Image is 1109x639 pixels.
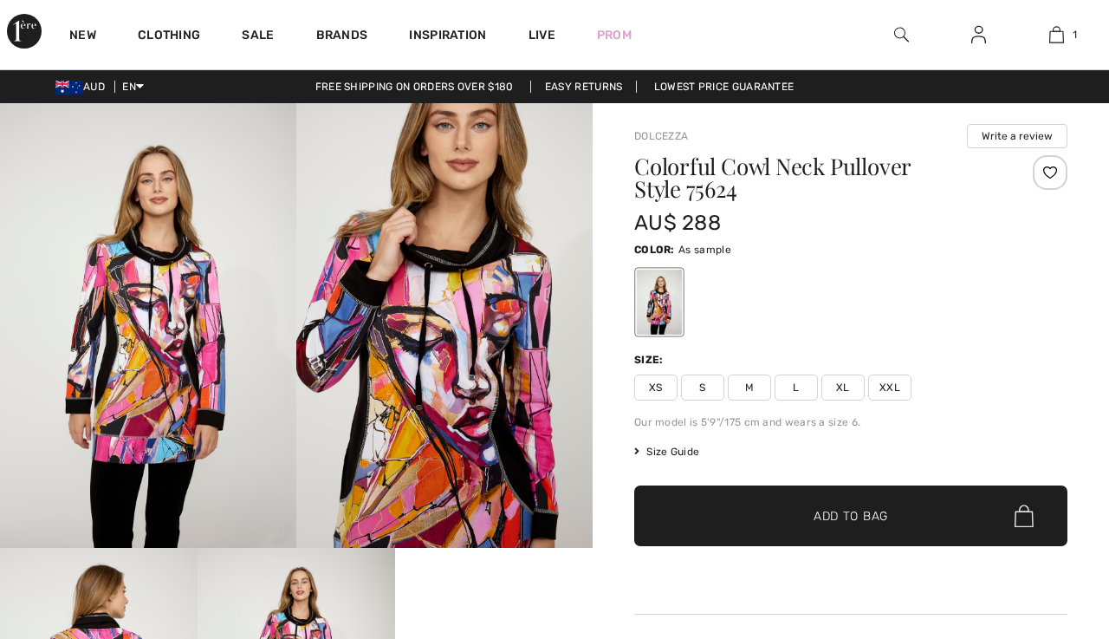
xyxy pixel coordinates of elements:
img: Australian Dollar [55,81,83,95]
a: Live [529,26,555,44]
span: Size Guide [634,444,699,460]
a: New [69,28,96,46]
span: EN [122,81,144,93]
span: 1 [1073,27,1077,42]
a: Easy Returns [530,81,638,93]
a: Free shipping on orders over $180 [302,81,528,93]
img: search the website [894,24,909,45]
div: Size: [634,352,667,368]
button: Write a review [967,124,1067,148]
img: My Bag [1049,24,1064,45]
span: AU$ 288 [634,211,721,235]
span: As sample [678,244,731,256]
img: Colorful Cowl Neck Pullover Style 75624. 2 [296,103,593,548]
a: Prom [597,26,632,44]
a: Clothing [138,28,200,46]
span: XL [821,375,865,401]
a: Sign In [957,24,1000,46]
img: 1ère Avenue [7,14,42,49]
a: Dolcezza [634,130,688,142]
div: Our model is 5'9"/175 cm and wears a size 6. [634,414,1067,430]
iframe: Opens a widget where you can find more information [997,509,1092,552]
div: As sample [637,270,682,335]
span: S [681,375,724,401]
span: Add to Bag [814,507,888,525]
img: My Info [971,24,986,45]
a: Brands [316,28,368,46]
a: Lowest Price Guarantee [640,81,808,93]
button: Add to Bag [634,486,1067,546]
span: Color: [634,244,675,256]
a: Sale [242,28,274,46]
span: M [728,375,771,401]
span: L [775,375,818,401]
span: XXL [868,375,911,401]
span: AUD [55,81,112,93]
a: 1 [1018,24,1094,45]
span: Inspiration [409,28,486,46]
img: Bag.svg [1015,505,1034,527]
span: XS [634,375,678,401]
h1: Colorful Cowl Neck Pullover Style 75624 [634,155,996,200]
